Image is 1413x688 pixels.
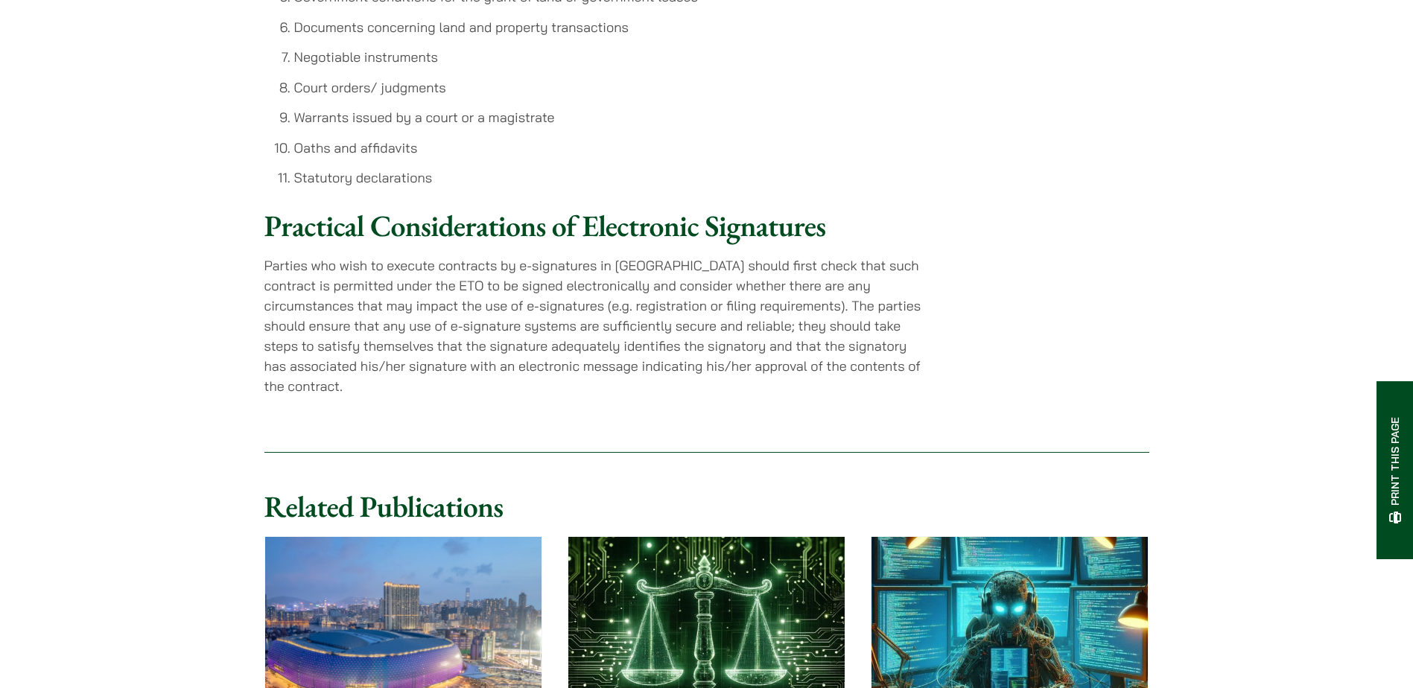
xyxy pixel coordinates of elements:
[264,488,1149,524] h2: Related Publications
[264,255,928,396] p: Parties who wish to execute contracts by e-signatures in [GEOGRAPHIC_DATA] should first check tha...
[294,107,928,127] li: Warrants issued by a court or a magistrate
[294,17,928,37] li: Documents concerning land and property transactions
[294,47,928,67] li: Negotiable instruments
[294,168,928,188] li: Statutory declarations
[294,138,928,158] li: Oaths and affidavits
[294,77,928,98] li: Court orders/ judgments
[264,206,826,245] strong: Practical Considerations of Electronic Signatures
